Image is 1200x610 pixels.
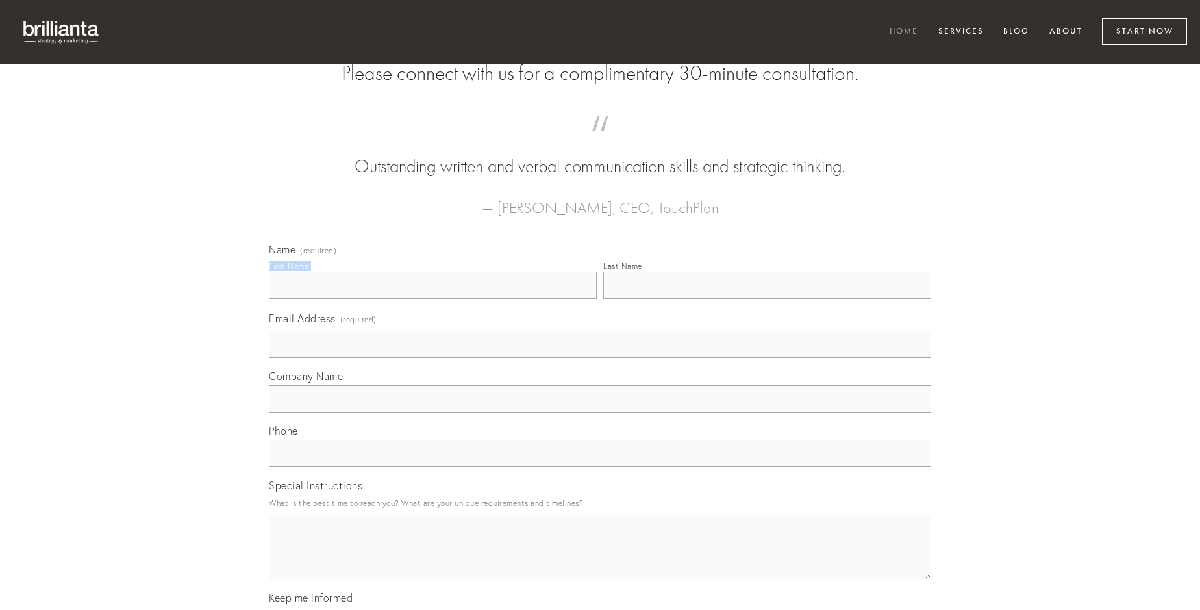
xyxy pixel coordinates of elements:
[269,479,362,492] span: Special Instructions
[603,261,642,271] div: Last Name
[269,312,336,325] span: Email Address
[995,21,1038,43] a: Blog
[340,311,377,328] span: (required)
[290,129,910,154] span: “
[269,591,353,604] span: Keep me informed
[269,261,308,271] div: First Name
[881,21,927,43] a: Home
[1102,18,1187,45] a: Start Now
[269,494,931,512] p: What is the best time to reach you? What are your unique requirements and timelines?
[269,61,931,86] h2: Please connect with us for a complimentary 30-minute consultation.
[930,21,992,43] a: Services
[269,424,298,437] span: Phone
[13,13,110,51] img: brillianta - research, strategy, marketing
[1041,21,1091,43] a: About
[290,179,910,221] figcaption: — [PERSON_NAME], CEO, TouchPlan
[290,129,910,179] blockquote: Outstanding written and verbal communication skills and strategic thinking.
[269,370,343,383] span: Company Name
[269,243,295,256] span: Name
[300,247,336,255] span: (required)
